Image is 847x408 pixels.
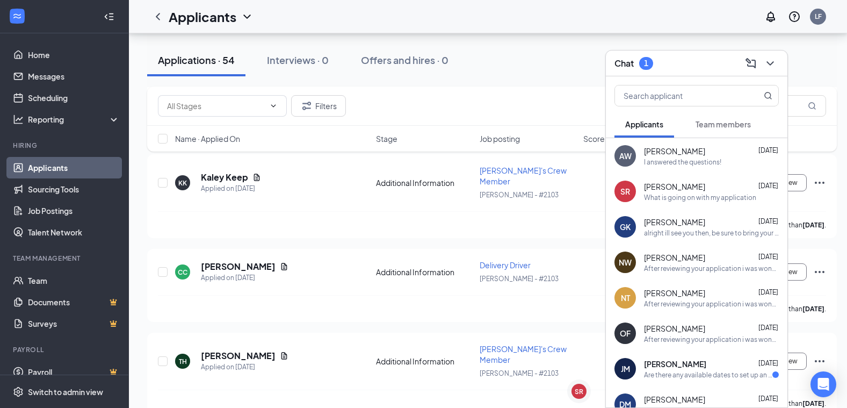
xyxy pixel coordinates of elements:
span: [PERSON_NAME]'s Crew Member [480,344,567,364]
span: [DATE] [758,253,778,261]
div: Applied on [DATE] [201,183,261,194]
div: Additional Information [376,267,473,277]
div: I answered the questions! [644,158,721,167]
b: [DATE] [802,221,824,229]
span: Name · Applied On [175,133,240,144]
div: Additional Information [376,356,473,367]
svg: Analysis [13,114,24,125]
span: [PERSON_NAME]'s Crew Member [480,166,567,186]
span: [DATE] [758,395,778,403]
input: Search applicant [615,85,742,106]
div: After reviewing your application i was wondering if you would be interested in scheduling an inte... [644,264,779,273]
span: [PERSON_NAME] [644,181,705,192]
div: Applied on [DATE] [201,362,288,373]
svg: QuestionInfo [788,10,801,23]
svg: ChevronDown [764,57,777,70]
div: Are there any available dates to set up an interview by [PERSON_NAME] ? [644,370,772,380]
div: GK [620,221,631,232]
div: After reviewing your application i was wondering if you would be interested in scheduling an inte... [644,299,779,309]
span: [PERSON_NAME] - #2103 [480,369,559,377]
svg: Ellipses [813,355,826,368]
svg: Settings [13,386,24,397]
span: Applicants [625,119,663,129]
span: [DATE] [758,217,778,225]
div: Applications · 54 [158,53,235,67]
div: OF [620,328,631,339]
div: Interviews · 0 [267,53,329,67]
span: [PERSON_NAME] [644,288,705,298]
h3: Chat [614,58,634,69]
svg: ComposeMessage [744,57,757,70]
div: JM [621,363,630,374]
span: [DATE] [758,182,778,190]
div: Switch to admin view [28,386,103,397]
svg: ChevronLeft [151,10,164,23]
button: Filter Filters [291,95,346,117]
div: Open Intercom Messenger [810,371,836,397]
button: ChevronDown [762,55,779,72]
a: Applicants [28,157,120,178]
span: [PERSON_NAME] - #2103 [480,191,559,199]
svg: Ellipses [813,266,826,278]
div: 1 [644,59,648,68]
div: LF [815,12,822,21]
span: Delivery Driver [480,260,531,270]
div: Payroll [13,345,118,354]
span: [PERSON_NAME] [644,146,705,156]
span: [PERSON_NAME] - #2103 [480,275,559,283]
span: Score [583,133,605,144]
div: CC [178,268,187,277]
span: [PERSON_NAME] [644,394,705,405]
div: AW [619,151,632,161]
div: What is going on with my application [644,193,756,202]
div: SR [575,387,583,396]
span: [PERSON_NAME] [644,217,705,227]
svg: Document [280,262,288,271]
a: Sourcing Tools [28,178,120,200]
h1: Applicants [169,8,236,26]
span: [DATE] [758,359,778,367]
input: All Stages [167,100,265,112]
a: Talent Network [28,221,120,243]
a: Team [28,270,120,291]
div: alright ill see you then, be sure to bring your insurance card so i can get your driver approval ... [644,228,779,238]
svg: WorkstreamLogo [12,11,23,22]
div: NW [619,257,632,268]
span: [PERSON_NAME] [644,252,705,263]
svg: Ellipses [813,176,826,189]
div: NT [621,292,630,303]
span: [PERSON_NAME] [644,323,705,334]
a: PayrollCrown [28,361,120,383]
span: [DATE] [758,146,778,154]
a: Scheduling [28,87,120,109]
div: Applied on [DATE] [201,273,288,283]
svg: Collapse [104,11,114,22]
svg: ChevronDown [241,10,254,23]
span: [DATE] [758,288,778,296]
h5: Kaley Keep [201,171,248,183]
h5: [PERSON_NAME] [201,350,276,362]
a: SurveysCrown [28,313,120,334]
svg: Document [280,352,288,360]
span: Job posting [480,133,520,144]
div: Hiring [13,141,118,150]
div: Additional Information [376,177,473,188]
div: After reviewing your application i was wondering if you would be interested in scheduling an inte... [644,335,779,344]
h5: [PERSON_NAME] [201,261,276,273]
svg: MagnifyingGlass [764,91,772,100]
span: [DATE] [758,324,778,332]
svg: Notifications [764,10,777,23]
span: [PERSON_NAME] [644,359,706,369]
div: SR [620,186,630,197]
div: Offers and hires · 0 [361,53,448,67]
a: Job Postings [28,200,120,221]
svg: ChevronDown [269,102,278,110]
svg: Filter [300,99,313,112]
b: [DATE] [802,305,824,313]
svg: MagnifyingGlass [808,102,816,110]
div: KK [178,178,187,188]
a: Home [28,44,120,66]
b: [DATE] [802,399,824,407]
button: ComposeMessage [742,55,759,72]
